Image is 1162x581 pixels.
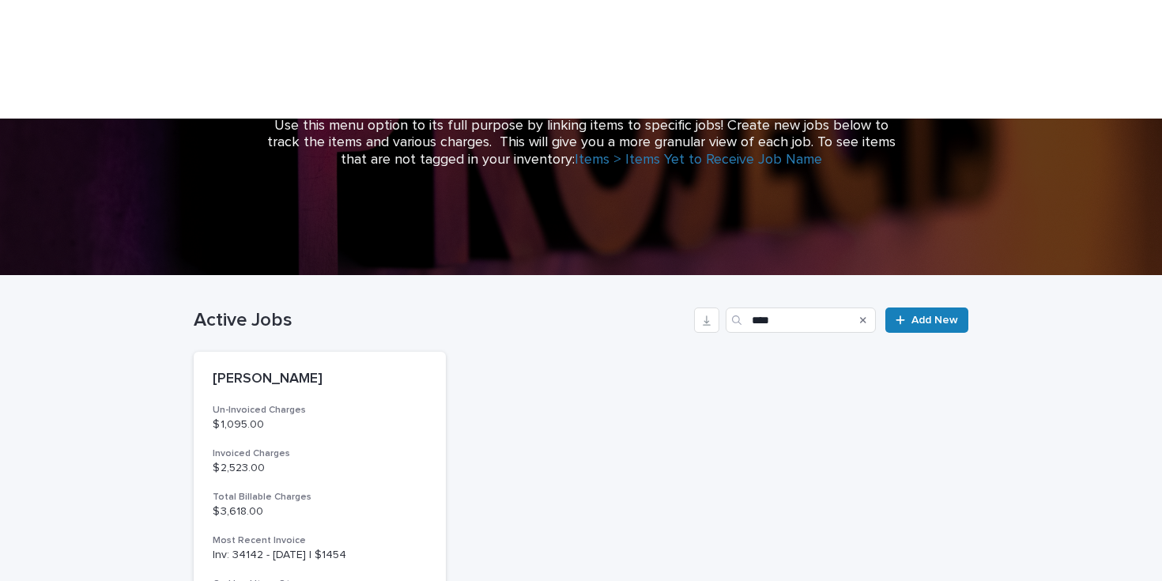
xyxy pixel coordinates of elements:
[911,315,958,326] span: Add New
[194,309,688,332] h1: Active Jobs
[213,418,427,432] p: $ 1,095.00
[213,371,427,388] p: [PERSON_NAME]
[213,447,427,460] h3: Invoiced Charges
[265,118,897,169] p: Use this menu option to its full purpose by linking items to specific jobs! Create new jobs below...
[885,307,968,333] a: Add New
[213,505,427,519] p: $ 3,618.00
[213,462,427,475] p: $ 2,523.00
[213,404,427,417] h3: Un-Invoiced Charges
[213,534,427,547] h3: Most Recent Invoice
[575,153,822,167] a: Items > Items Yet to Receive Job Name
[726,307,876,333] input: Search
[213,549,427,562] p: Inv: 34142 - [DATE] | $1454
[213,491,427,504] h3: Total Billable Charges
